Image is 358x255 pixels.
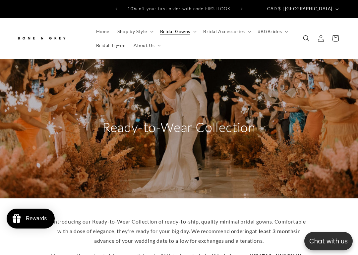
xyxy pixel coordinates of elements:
button: Previous announcement [109,3,124,15]
span: CAD $ | [GEOGRAPHIC_DATA] [267,6,332,12]
summary: Shop by Style [113,25,156,38]
summary: About Us [130,38,163,52]
button: Next announcement [234,3,249,15]
button: Open chatbox [304,232,353,250]
span: 10% off your first order with code FIRSTLOOK [128,6,230,11]
p: Chat with us [304,236,353,246]
span: Home [96,28,109,34]
button: CAD $ | [GEOGRAPHIC_DATA] [263,3,341,15]
p: Introducing our Ready-to-Wear Collection of ready-to-ship, quality minimal bridal gowns. Comforta... [50,217,308,245]
summary: Search [299,31,314,46]
span: #BGBrides [258,28,282,34]
span: Bridal Try-on [96,42,126,48]
summary: #BGBrides [254,25,291,38]
a: Home [92,25,113,38]
h2: Ready-to-Wear Collection [102,119,255,136]
summary: Bridal Gowns [156,25,199,38]
a: Bone and Grey Bridal [14,30,86,46]
span: Bridal Gowns [160,28,190,34]
strong: at least 3 months [252,228,296,234]
img: Bone and Grey Bridal [17,33,66,44]
span: Bridal Accessories [203,28,245,34]
div: Rewards [26,216,47,222]
span: About Us [134,42,154,48]
a: Bridal Try-on [92,38,130,52]
summary: Bridal Accessories [199,25,254,38]
span: Shop by Style [117,28,147,34]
